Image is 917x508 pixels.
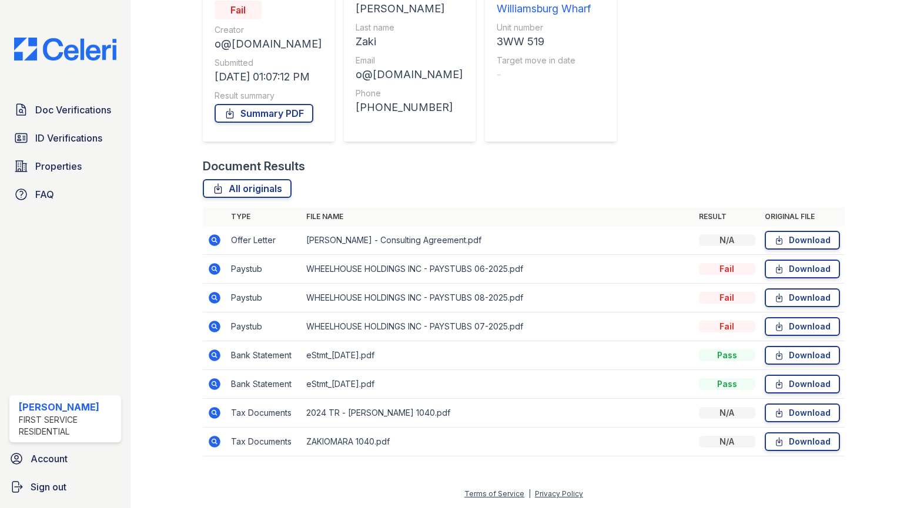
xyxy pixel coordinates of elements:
div: Unit number [497,22,591,33]
div: N/A [699,436,755,448]
div: Last name [356,22,463,33]
a: All originals [203,179,292,198]
div: | [528,489,531,498]
div: Document Results [203,158,305,174]
td: Bank Statement [226,341,302,370]
span: Sign out [31,480,66,494]
td: Tax Documents [226,428,302,456]
div: Fail [699,321,755,332]
div: Pass [699,378,755,390]
div: [DATE] 01:07:12 PM [215,69,322,85]
a: Download [765,288,840,307]
td: 2024 TR - [PERSON_NAME] 1040.pdf [302,399,694,428]
th: Type [226,207,302,226]
span: Properties [35,159,82,173]
div: - [497,66,591,83]
a: ID Verifications [9,126,121,150]
div: Phone [356,88,463,99]
div: Williamsburg Wharf [497,1,591,17]
td: Tax Documents [226,399,302,428]
div: Zaki [356,33,463,50]
a: Properties [9,154,121,178]
a: Download [765,260,840,278]
span: FAQ [35,187,54,201]
div: Fail [215,1,262,19]
td: Paystub [226,255,302,284]
a: Download [765,317,840,336]
a: Summary PDF [215,104,313,123]
div: [PERSON_NAME] [356,1,463,17]
a: Terms of Service [464,489,524,498]
div: [PHONE_NUMBER] [356,99,463,116]
a: Download [765,375,840,393]
th: Original file [760,207,845,226]
div: First Service Residential [19,414,116,438]
td: ZAKIOMARA 1040.pdf [302,428,694,456]
td: [PERSON_NAME] - Consulting Agreement.pdf [302,226,694,255]
div: Pass [699,349,755,361]
a: Download [765,231,840,250]
span: Account [31,452,68,466]
div: Fail [699,292,755,304]
a: Sign out [5,475,126,499]
a: Download [765,346,840,365]
div: 3WW 519 [497,33,591,50]
div: N/A [699,234,755,246]
img: CE_Logo_Blue-a8612792a0a2168367f1c8372b55b34899dd931a85d93a1a3d3e32e68fde9ad4.png [5,38,126,60]
span: ID Verifications [35,131,102,145]
a: Doc Verifications [9,98,121,122]
td: Paystub [226,312,302,341]
td: WHEELHOUSE HOLDINGS INC - PAYSTUBS 06-2025.pdf [302,255,694,284]
td: Bank Statement [226,370,302,399]
td: Offer Letter [226,226,302,255]
div: Result summary [215,90,322,102]
div: Submitted [215,57,322,69]
div: [PERSON_NAME] [19,400,116,414]
div: Target move in date [497,55,591,66]
div: Email [356,55,463,66]
a: Download [765,403,840,422]
div: Fail [699,263,755,275]
td: eStmt_[DATE].pdf [302,341,694,370]
th: Result [694,207,760,226]
a: Account [5,447,126,470]
td: WHEELHOUSE HOLDINGS INC - PAYSTUBS 08-2025.pdf [302,284,694,312]
div: o@[DOMAIN_NAME] [215,36,322,52]
a: Privacy Policy [535,489,583,498]
td: eStmt_[DATE].pdf [302,370,694,399]
th: File name [302,207,694,226]
a: FAQ [9,183,121,206]
div: N/A [699,407,755,419]
span: Doc Verifications [35,103,111,117]
td: WHEELHOUSE HOLDINGS INC - PAYSTUBS 07-2025.pdf [302,312,694,341]
div: o@[DOMAIN_NAME] [356,66,463,83]
td: Paystub [226,284,302,312]
div: Creator [215,24,322,36]
a: Download [765,432,840,451]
